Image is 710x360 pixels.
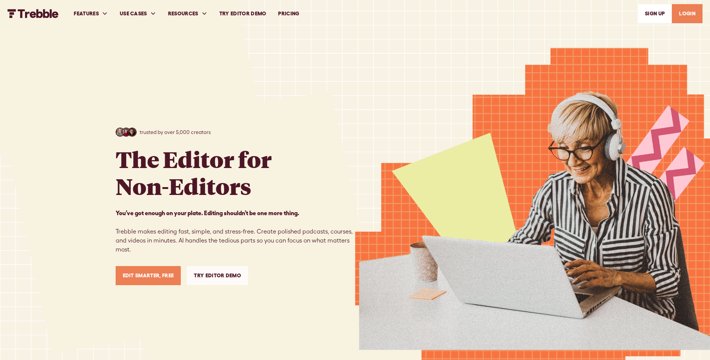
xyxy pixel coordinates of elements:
[74,10,99,18] div: FEATURES
[7,9,59,18] img: Trebble FM Logo
[162,1,213,27] div: RESOURCES
[272,1,305,27] a: PRICING
[116,266,181,285] a: Edit Smarter, Free
[7,9,59,18] a: home
[213,1,272,27] a: Try Editor Demo
[672,4,703,23] a: LOGIN
[120,10,147,18] div: USE CASES
[638,4,672,23] a: SIGn UP
[168,10,198,18] div: RESOURCES
[116,146,272,199] h1: The Editor for Non-Editors
[116,210,299,216] strong: You’ve got enough on your plate. Editing shouldn’t be one more thing. ‍
[140,128,211,136] p: trusted by over 5,000 creators
[114,1,162,27] div: USE CASES
[68,1,114,27] div: FEATURES
[116,208,355,254] p: Trebble makes editing fast, simple, and stress-free. Create polished podcasts, courses, and video...
[187,266,248,285] a: Try Editor Demo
